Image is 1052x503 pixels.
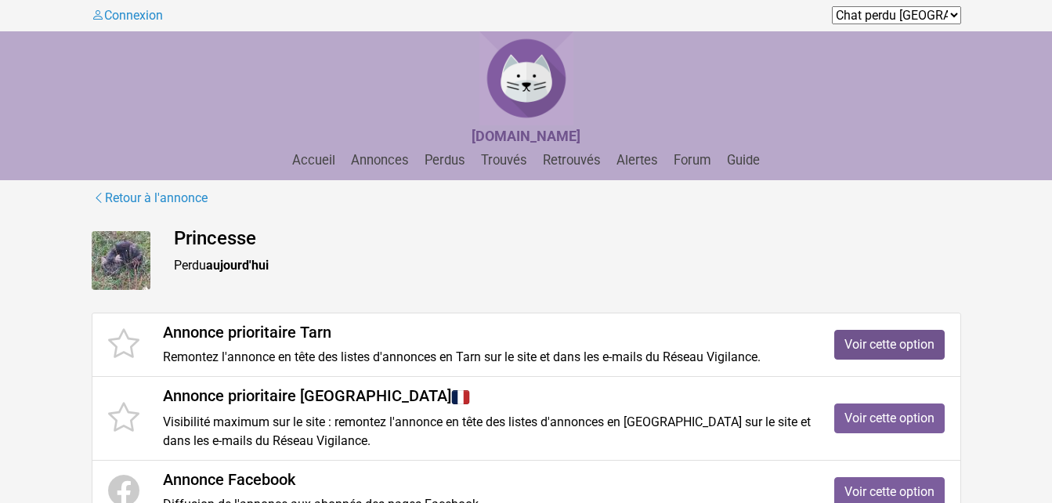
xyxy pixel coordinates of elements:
[174,256,961,275] p: Perdu
[418,153,472,168] a: Perdus
[92,188,208,208] a: Retour à l'annonce
[163,386,811,407] h4: Annonce prioritaire [GEOGRAPHIC_DATA]
[174,227,961,250] h4: Princesse
[721,153,766,168] a: Guide
[610,153,664,168] a: Alertes
[667,153,718,168] a: Forum
[451,388,470,407] img: France
[472,129,580,144] a: [DOMAIN_NAME]
[537,153,607,168] a: Retrouvés
[834,403,945,433] a: Voir cette option
[472,128,580,144] strong: [DOMAIN_NAME]
[286,153,342,168] a: Accueil
[92,8,163,23] a: Connexion
[163,413,811,451] p: Visibilité maximum sur le site : remontez l'annonce en tête des listes d'annonces en [GEOGRAPHIC_...
[163,470,811,489] h4: Annonce Facebook
[479,31,573,125] img: Chat Perdu France
[163,323,811,342] h4: Annonce prioritaire Tarn
[475,153,533,168] a: Trouvés
[206,258,269,273] strong: aujourd'hui
[834,330,945,360] a: Voir cette option
[345,153,415,168] a: Annonces
[163,348,811,367] p: Remontez l'annonce en tête des listes d'annonces en Tarn sur le site et dans les e-mails du Résea...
